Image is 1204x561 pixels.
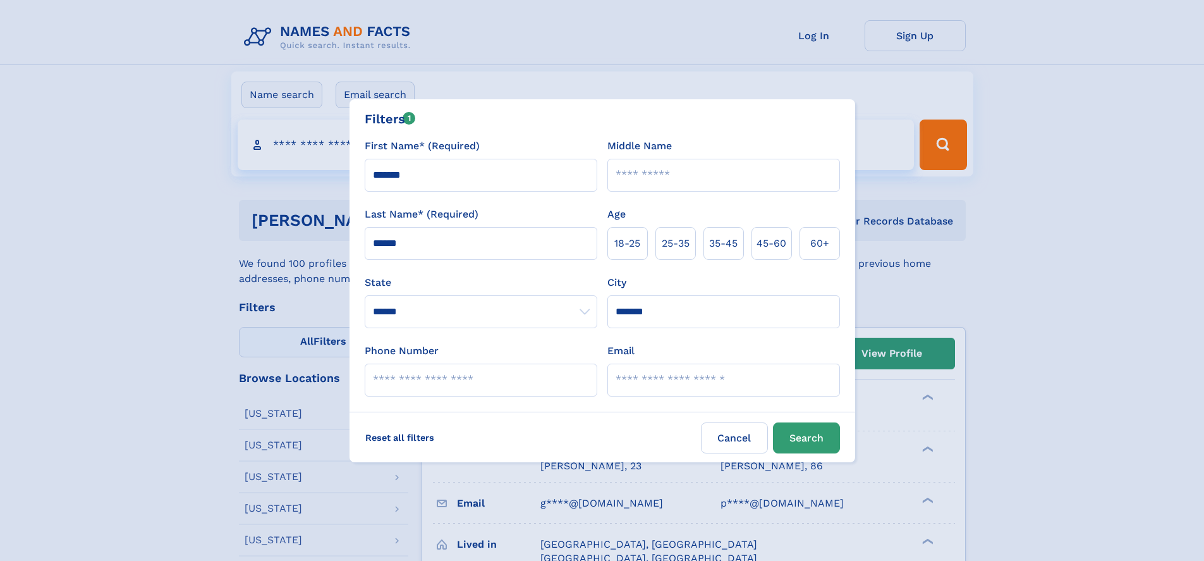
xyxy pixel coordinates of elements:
span: 45‑60 [757,236,786,251]
label: City [607,275,626,290]
label: Middle Name [607,139,672,154]
label: Cancel [701,422,768,453]
button: Search [773,422,840,453]
label: First Name* (Required) [365,139,480,154]
label: Reset all filters [357,422,442,453]
span: 25‑35 [662,236,690,251]
div: Filters [365,109,416,128]
label: Phone Number [365,343,439,359]
span: 35‑45 [709,236,738,251]
label: Last Name* (Required) [365,207,478,222]
span: 18‑25 [614,236,640,251]
label: State [365,275,597,290]
span: 60+ [810,236,829,251]
label: Age [607,207,626,222]
label: Email [607,343,635,359]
